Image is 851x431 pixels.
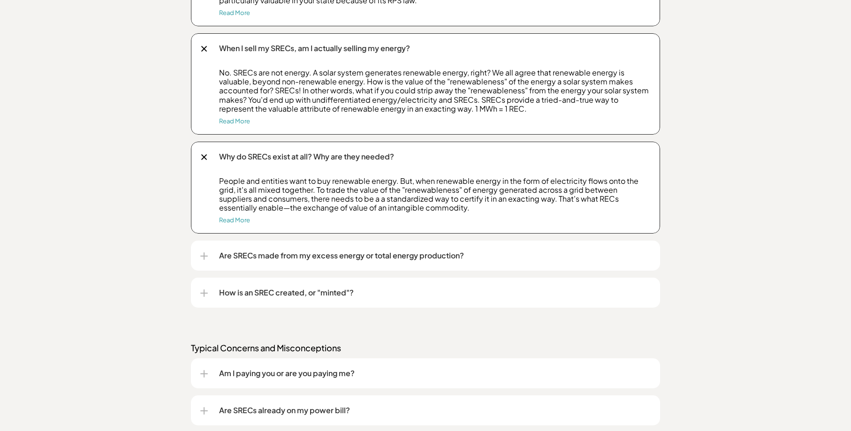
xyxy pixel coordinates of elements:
p: People and entities want to buy renewable energy. But, when renewable energy in the form of elect... [219,176,651,212]
a: Read More [219,117,250,125]
a: Read More [219,216,250,224]
p: Typical Concerns and Misconceptions [191,342,660,354]
p: Am I paying you or are you paying me? [219,368,651,379]
p: Are SRECs made from my excess energy or total energy production? [219,250,651,261]
p: Are SRECs already on my power bill? [219,405,651,416]
p: How is an SREC created, or "minted"? [219,287,651,298]
a: Read More [219,9,250,16]
p: No. SRECs are not energy. A solar system generates renewable energy, right? We all agree that ren... [219,68,651,113]
p: Why do SRECs exist at all? Why are they needed? [219,151,651,162]
p: When I sell my SRECs, am I actually selling my energy? [219,43,651,54]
